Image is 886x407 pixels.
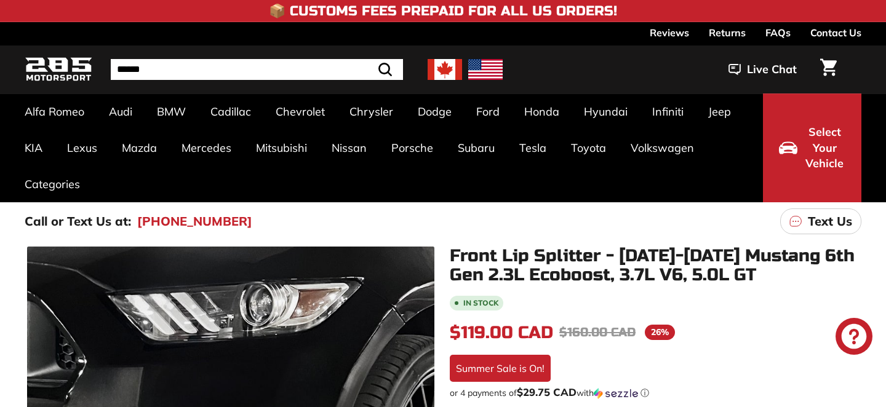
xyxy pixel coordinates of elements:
[650,22,689,43] a: Reviews
[55,130,110,166] a: Lexus
[169,130,244,166] a: Mercedes
[12,166,92,202] a: Categories
[559,130,618,166] a: Toyota
[618,130,706,166] a: Volkswagen
[594,388,638,399] img: Sezzle
[244,130,319,166] a: Mitsubishi
[512,93,572,130] a: Honda
[450,387,861,399] div: or 4 payments of$29.75 CADwithSezzle Click to learn more about Sezzle
[696,93,743,130] a: Jeep
[379,130,445,166] a: Porsche
[12,93,97,130] a: Alfa Romeo
[464,93,512,130] a: Ford
[319,130,379,166] a: Nissan
[507,130,559,166] a: Tesla
[137,212,252,231] a: [PHONE_NUMBER]
[405,93,464,130] a: Dodge
[198,93,263,130] a: Cadillac
[111,59,403,80] input: Search
[640,93,696,130] a: Infiniti
[337,93,405,130] a: Chrysler
[110,130,169,166] a: Mazda
[263,93,337,130] a: Chevrolet
[709,22,746,43] a: Returns
[559,325,636,340] span: $160.00 CAD
[269,4,617,18] h4: 📦 Customs Fees Prepaid for All US Orders!
[810,22,861,43] a: Contact Us
[808,212,852,231] p: Text Us
[12,130,55,166] a: KIA
[450,247,861,285] h1: Front Lip Splitter - [DATE]-[DATE] Mustang 6th Gen 2.3L Ecoboost, 3.7L V6, 5.0L GT
[25,55,92,84] img: Logo_285_Motorsport_areodynamics_components
[804,124,845,172] span: Select Your Vehicle
[517,385,577,398] span: $29.75 CAD
[645,325,675,340] span: 26%
[450,322,553,343] span: $119.00 CAD
[832,318,876,358] inbox-online-store-chat: Shopify online store chat
[450,355,551,382] div: Summer Sale is On!
[25,212,131,231] p: Call or Text Us at:
[450,387,861,399] div: or 4 payments of with
[445,130,507,166] a: Subaru
[712,54,813,85] button: Live Chat
[747,61,797,77] span: Live Chat
[463,299,498,307] b: In stock
[813,49,844,90] a: Cart
[572,93,640,130] a: Hyundai
[765,22,791,43] a: FAQs
[97,93,145,130] a: Audi
[145,93,198,130] a: BMW
[763,93,861,202] button: Select Your Vehicle
[780,208,861,234] a: Text Us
